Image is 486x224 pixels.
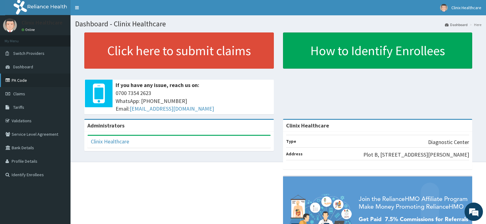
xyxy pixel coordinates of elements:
li: Here [468,22,481,27]
a: Click here to submit claims [84,32,274,69]
a: Clinix Healthcare [91,138,129,145]
img: User Image [440,4,448,12]
strong: Clinix Healthcare [286,122,329,129]
b: Administrators [87,122,124,129]
span: Switch Providers [13,51,44,56]
span: Dashboard [13,64,33,70]
b: Type [286,139,296,144]
a: [EMAIL_ADDRESS][DOMAIN_NAME] [130,105,214,112]
span: Claims [13,91,25,97]
span: 0700 7354 2623 WhatsApp: [PHONE_NUMBER] Email: [116,89,271,113]
a: How to Identify Enrollees [283,32,473,69]
span: Clinix Healthcare [451,5,481,10]
p: Clinix Healthcare [21,20,63,25]
b: Address [286,151,303,157]
p: Diagnostic Center [428,138,469,146]
span: Tariffs [13,104,24,110]
img: User Image [3,18,17,32]
a: Online [21,28,36,32]
h1: Dashboard - Clinix Healthcare [75,20,481,28]
b: If you have any issue, reach us on: [116,82,199,89]
a: Dashboard [445,22,468,27]
p: Plot B, [STREET_ADDRESS][PERSON_NAME] [363,151,469,159]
